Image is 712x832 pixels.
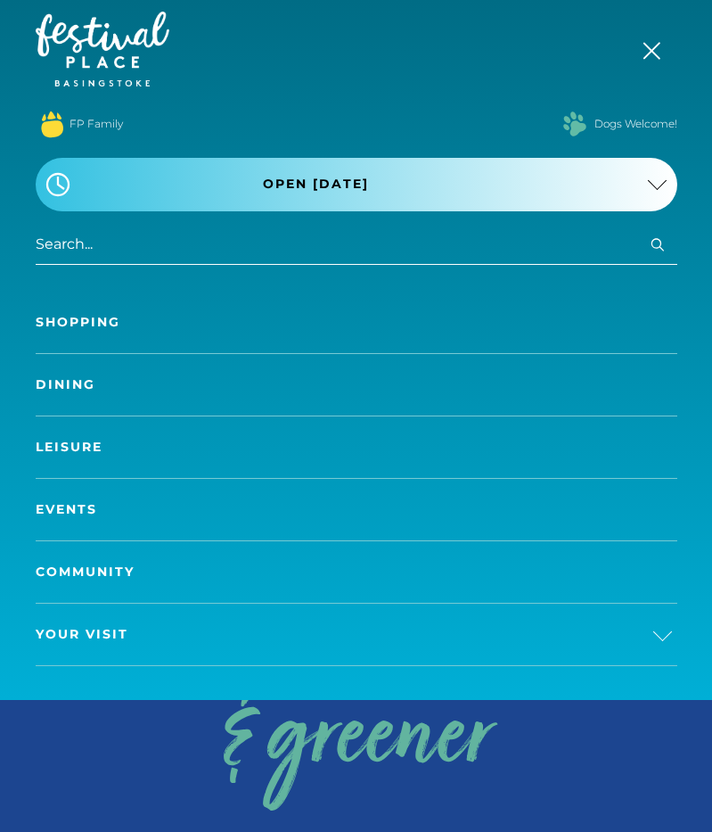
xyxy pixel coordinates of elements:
[36,604,677,665] a: Your Visit
[36,479,677,540] a: Events
[36,354,677,416] a: Dining
[36,292,677,353] a: Shopping
[263,175,369,194] span: Open [DATE]
[36,541,677,603] a: Community
[70,116,123,132] a: FP Family
[36,416,677,478] a: Leisure
[36,12,169,86] img: Festival Place Logo
[594,116,677,132] a: Dogs Welcome!
[36,225,677,265] input: Search...
[36,625,128,644] span: Your Visit
[36,158,677,211] button: Open [DATE]
[633,36,677,62] button: Toggle navigation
